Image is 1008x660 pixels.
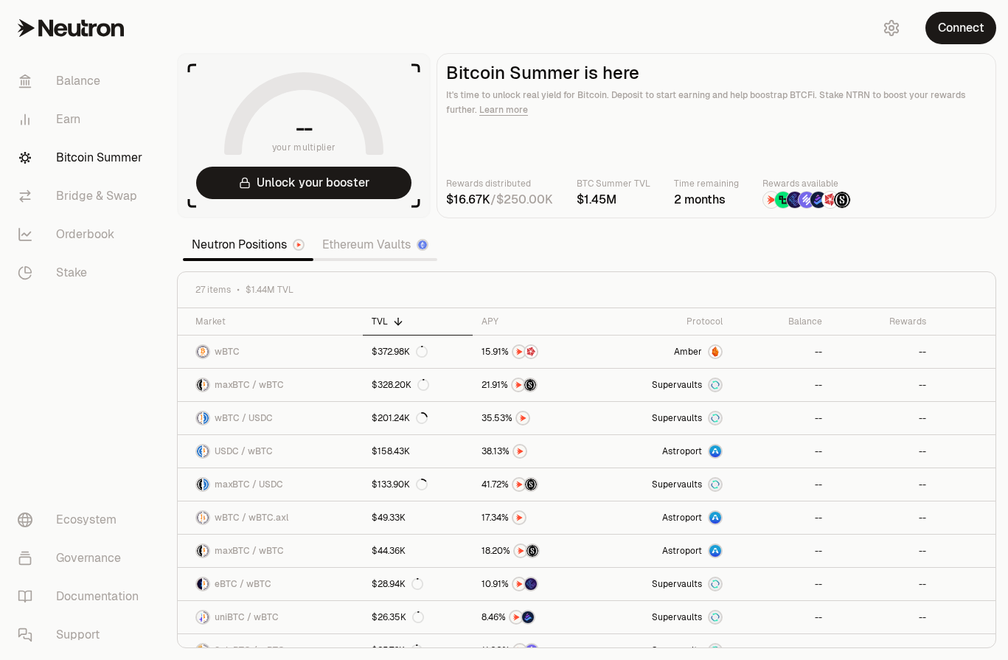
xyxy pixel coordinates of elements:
span: your multiplier [272,140,336,155]
img: Supervaults [709,578,721,590]
a: $158.43K [363,435,473,468]
img: eBTC Logo [197,578,202,590]
a: -- [831,336,935,368]
a: -- [831,369,935,401]
a: NTRNStructured Points [473,369,602,401]
a: Astroport [602,501,731,534]
div: APY [482,316,593,327]
a: -- [831,568,935,600]
a: SupervaultsSupervaults [602,468,731,501]
img: Supervaults [709,645,721,656]
a: NTRNStructured Points [473,535,602,567]
img: Amber [709,346,721,358]
p: Rewards available [762,176,851,191]
a: Astroport [602,535,731,567]
a: Ecosystem [6,501,159,539]
a: $28.94K [363,568,473,600]
img: NTRN [514,645,526,656]
a: -- [831,402,935,434]
button: NTRNMars Fragments [482,344,593,359]
a: $201.24K [363,402,473,434]
a: wBTC LogoUSDC LogowBTC / USDC [178,402,363,434]
h1: -- [296,117,313,140]
div: $26.35K [372,611,424,623]
a: -- [731,501,831,534]
a: -- [831,468,935,501]
img: EtherFi Points [525,578,537,590]
a: $44.36K [363,535,473,567]
a: uniBTC LogowBTC LogouniBTC / wBTC [178,601,363,633]
img: Structured Points [526,545,538,557]
img: Lombard Lux [775,192,791,208]
img: NTRN [513,346,525,358]
img: Solv Points [526,645,538,656]
img: Ethereum Logo [418,240,427,249]
span: 27 items [195,284,231,296]
img: Solv Points [799,192,815,208]
a: SupervaultsSupervaults [602,369,731,401]
a: SupervaultsSupervaults [602,601,731,633]
a: wBTC LogowBTC [178,336,363,368]
button: NTRNStructured Points [482,378,593,392]
a: NTRNMars Fragments [473,336,602,368]
img: USDC Logo [204,412,209,424]
span: Astroport [662,545,702,557]
img: wBTC Logo [204,645,209,656]
a: -- [731,369,831,401]
img: Supervaults [709,379,721,391]
a: Bitcoin Summer [6,139,159,177]
a: USDC LogowBTC LogoUSDC / wBTC [178,435,363,468]
span: USDC / wBTC [215,445,273,457]
a: maxBTC LogoUSDC LogomaxBTC / USDC [178,468,363,501]
div: $28.94K [372,578,423,590]
a: Neutron Positions [183,230,313,260]
a: SupervaultsSupervaults [602,402,731,434]
a: wBTC LogowBTC.axl LogowBTC / wBTC.axl [178,501,363,534]
img: Structured Points [525,479,537,490]
a: -- [731,568,831,600]
p: It's time to unlock real yield for Bitcoin. Deposit to start earning and help boostrap BTCFi. Sta... [446,88,987,117]
div: 2 months [674,191,739,209]
img: Supervaults [709,412,721,424]
div: $201.24K [372,412,428,424]
img: wBTC Logo [197,512,202,524]
a: -- [831,501,935,534]
button: NTRN [482,444,593,459]
div: $25.76K [372,645,423,656]
a: $26.35K [363,601,473,633]
a: NTRN [473,501,602,534]
a: SupervaultsSupervaults [602,568,731,600]
a: maxBTC LogowBTC LogomaxBTC / wBTC [178,535,363,567]
a: -- [831,435,935,468]
div: $372.98K [372,346,428,358]
img: SolvBTC Logo [197,645,202,656]
img: Bedrock Diamonds [810,192,827,208]
img: Supervaults [709,479,721,490]
img: maxBTC Logo [197,545,202,557]
span: Astroport [662,512,702,524]
img: NTRN [513,578,525,590]
div: Rewards [840,316,926,327]
button: NTRNEtherFi Points [482,577,593,591]
img: Neutron Logo [294,240,303,249]
span: Amber [674,346,702,358]
a: -- [731,535,831,567]
div: $49.33K [372,512,406,524]
a: NTRN [473,402,602,434]
span: Supervaults [652,611,702,623]
a: Documentation [6,577,159,616]
span: SolvBTC / wBTC [215,645,285,656]
img: NTRN [513,512,525,524]
div: Market [195,316,354,327]
img: wBTC Logo [204,578,209,590]
button: NTRNSolv Points [482,643,593,658]
span: Supervaults [652,479,702,490]
img: wBTC Logo [197,412,202,424]
span: uniBTC / wBTC [215,611,279,623]
a: -- [731,336,831,368]
a: -- [731,402,831,434]
img: wBTC Logo [204,379,209,391]
img: EtherFi Points [787,192,803,208]
img: maxBTC Logo [197,479,202,490]
a: $372.98K [363,336,473,368]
